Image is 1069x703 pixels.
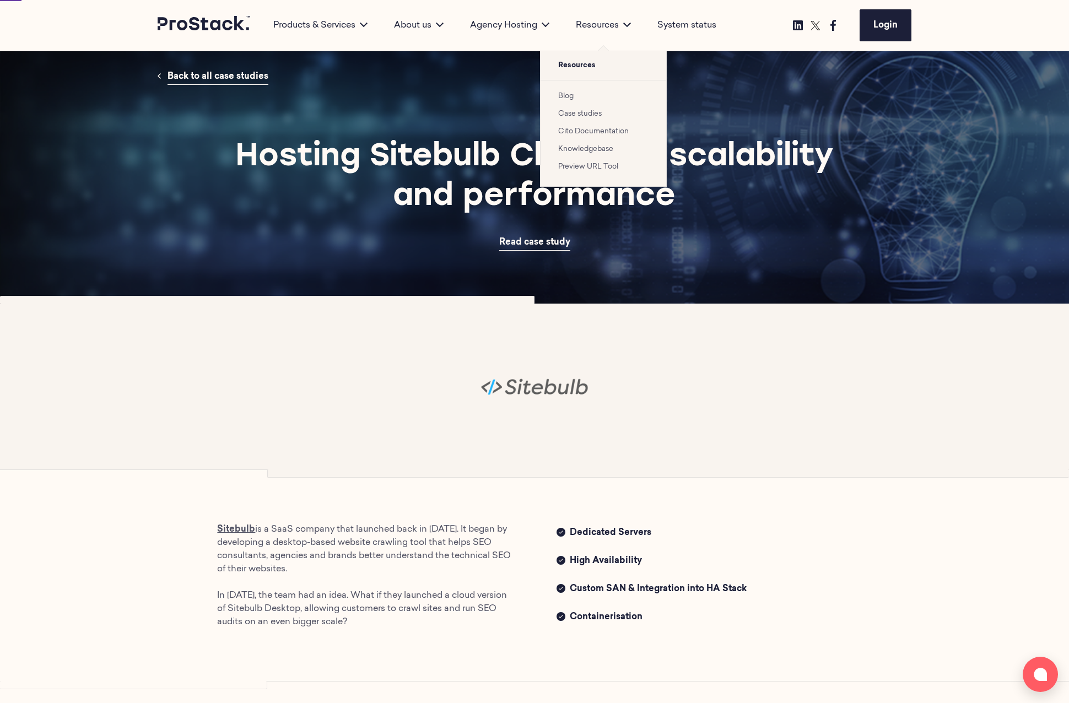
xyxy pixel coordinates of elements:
img: Sitebulb-Logo-768x300.png [480,366,589,408]
div: Products & Services [260,19,381,32]
a: Prostack logo [158,16,251,35]
span: Back to all case studies [168,72,268,81]
span: Dedicated Servers [570,526,852,541]
div: Resources [563,19,644,32]
div: About us [381,19,457,32]
h1: Hosting Sitebulb Cloud for scalability and performance [233,138,836,217]
a: Back to all case studies [168,69,268,85]
a: Read case study [499,235,570,251]
span: Custom SAN & Integration into HA Stack [570,582,852,597]
a: Blog [558,93,574,100]
span: High Availability [570,554,852,569]
a: Knowledgebase [558,145,613,153]
a: Login [860,9,911,41]
a: Sitebulb [217,525,255,534]
a: Case studies [558,110,602,117]
p: is a SaaS company that launched back in [DATE]. It began by developing a desktop-based website cr... [217,523,512,629]
span: Read case study [499,238,570,247]
a: System status [657,19,716,32]
button: Open chat window [1023,657,1058,692]
div: Agency Hosting [457,19,563,32]
span: Resources [541,51,666,80]
span: Containerisation [570,610,852,625]
span: Login [873,21,898,30]
a: Cito Documentation [558,128,629,135]
a: Preview URL Tool [558,163,618,170]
